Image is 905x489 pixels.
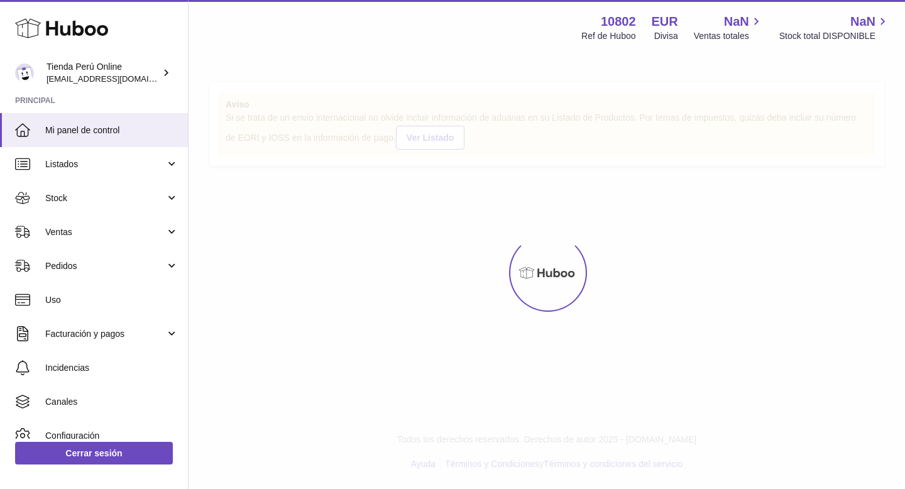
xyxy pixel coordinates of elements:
span: Facturación y pagos [45,328,165,340]
span: Ventas [45,226,165,238]
strong: EUR [652,13,678,30]
span: Incidencias [45,362,178,374]
span: Ventas totales [694,30,764,42]
strong: 10802 [601,13,636,30]
div: Tienda Perú Online [47,61,160,85]
a: Cerrar sesión [15,442,173,464]
span: Stock [45,192,165,204]
span: NaN [850,13,875,30]
span: [EMAIL_ADDRESS][DOMAIN_NAME] [47,74,185,84]
div: Ref de Huboo [581,30,635,42]
img: contacto@tiendaperuonline.com [15,63,34,82]
a: NaN Stock total DISPONIBLE [779,13,890,42]
div: Divisa [654,30,678,42]
span: Uso [45,294,178,306]
span: Mi panel de control [45,124,178,136]
a: NaN Ventas totales [694,13,764,42]
span: Pedidos [45,260,165,272]
span: NaN [724,13,749,30]
span: Listados [45,158,165,170]
span: Canales [45,396,178,408]
span: Configuración [45,430,178,442]
span: Stock total DISPONIBLE [779,30,890,42]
